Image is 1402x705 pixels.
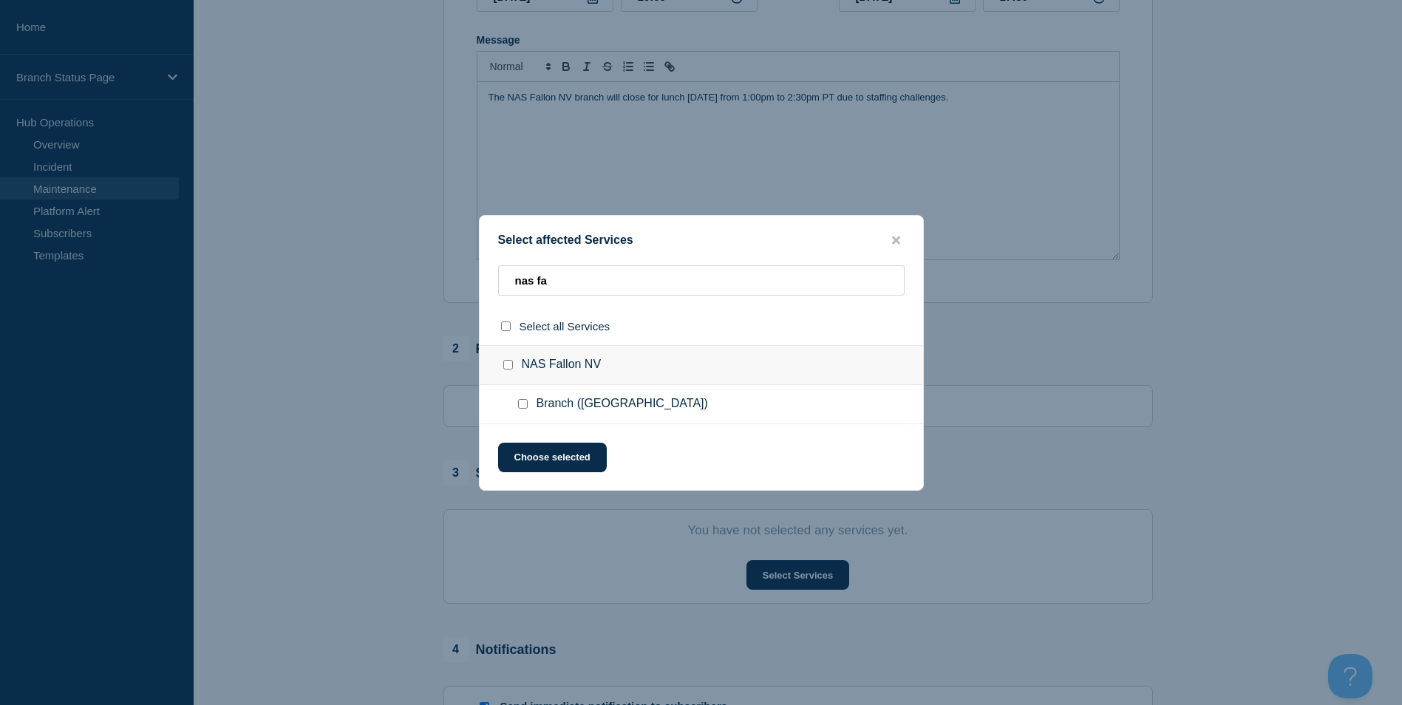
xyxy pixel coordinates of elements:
[888,234,905,248] button: close button
[498,265,905,296] input: Search
[537,397,708,412] span: Branch ([GEOGRAPHIC_DATA])
[520,320,610,333] span: Select all Services
[518,399,528,409] input: Branch (NAS Fallon NV) checkbox
[498,443,607,472] button: Choose selected
[501,321,511,331] input: select all checkbox
[480,234,923,248] div: Select affected Services
[480,345,923,385] div: NAS Fallon NV
[503,360,513,369] input: NAS Fallon NV checkbox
